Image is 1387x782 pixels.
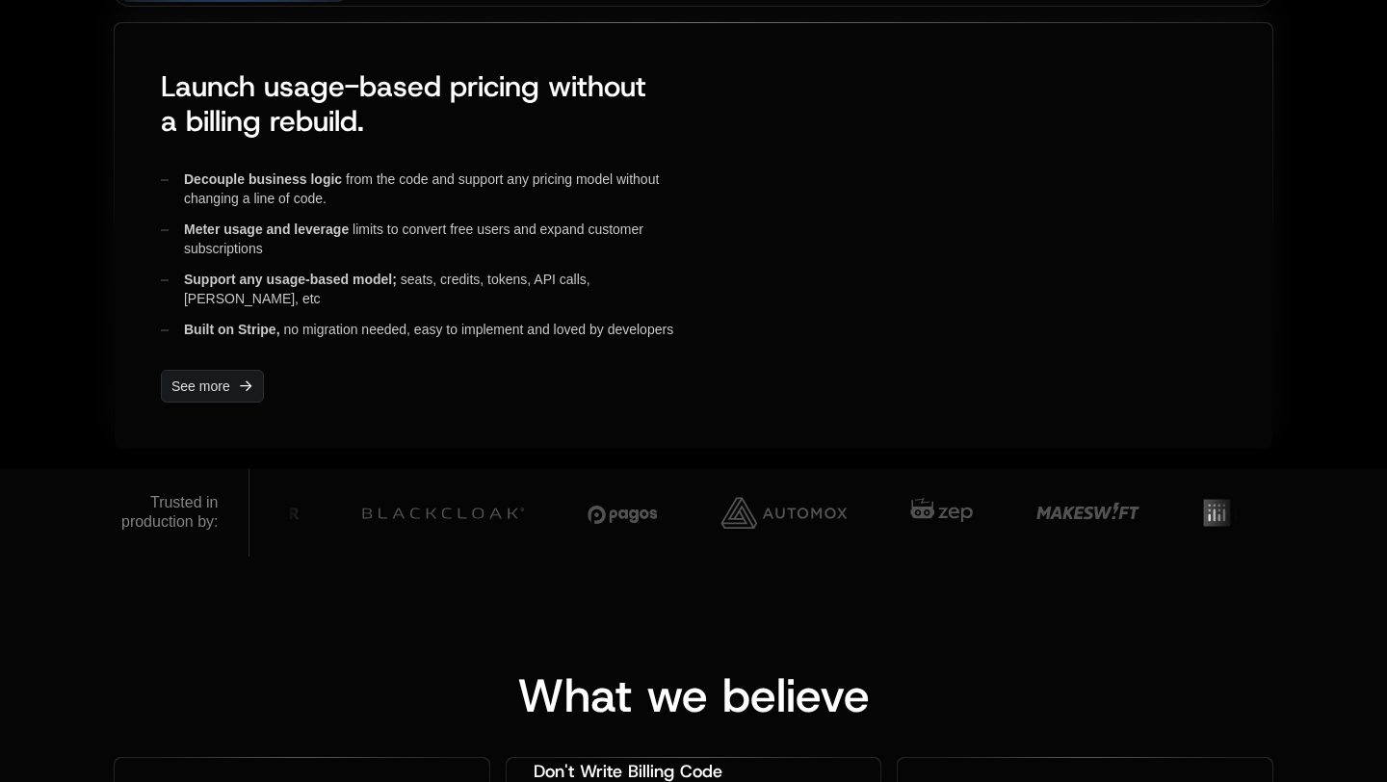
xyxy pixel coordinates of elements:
span: What we believe [517,665,870,726]
img: Customer 7 [1036,484,1139,541]
img: Customer 6 [910,484,973,541]
span: Decouple business logic [184,171,342,187]
span: See more [171,377,230,396]
div: limits to convert free users and expand customer subscriptions [161,220,708,258]
img: Customer 3 [362,484,524,541]
div: no migration needed, easy to implement and loved by developers [161,320,708,339]
div: from the code and support any pricing model without changing a line of code. [161,169,708,208]
span: Meter usage and leverage [184,222,349,237]
span: Launch usage-based pricing without a billing rebuild. [161,67,646,140]
img: Customer 5 [720,484,847,541]
a: [object Object] [161,370,264,403]
div: Trusted in production by: [121,493,219,532]
span: Support any usage-based model; [184,272,397,287]
span: Built on Stripe, [184,322,280,337]
img: Customer 4 [588,484,657,541]
div: seats, credits, tokens, API calls, [PERSON_NAME], etc [161,270,708,308]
